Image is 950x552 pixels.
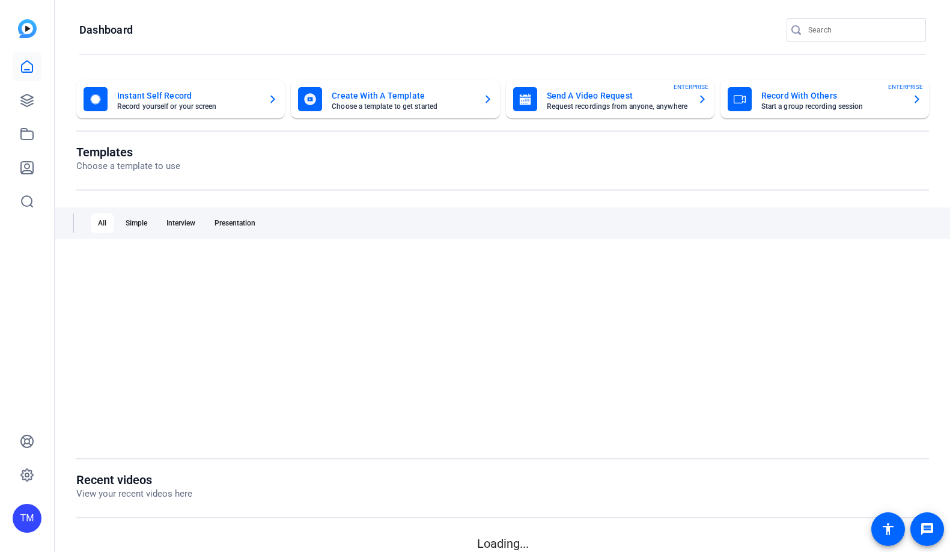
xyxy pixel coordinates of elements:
button: Send A Video RequestRequest recordings from anyone, anywhereENTERPRISE [506,80,714,118]
button: Instant Self RecordRecord yourself or your screen [76,80,285,118]
mat-card-title: Send A Video Request [547,88,688,103]
input: Search [808,23,916,37]
mat-card-title: Instant Self Record [117,88,258,103]
div: Interview [159,213,202,233]
h1: Recent videos [76,473,192,487]
img: blue-gradient.svg [18,19,37,38]
div: Presentation [207,213,263,233]
span: ENTERPRISE [888,82,923,91]
span: ENTERPRISE [674,82,708,91]
mat-icon: accessibility [881,522,895,536]
button: Record With OthersStart a group recording sessionENTERPRISE [720,80,929,118]
mat-card-subtitle: Request recordings from anyone, anywhere [547,103,688,110]
div: Simple [118,213,154,233]
button: Create With A TemplateChoose a template to get started [291,80,499,118]
mat-card-title: Create With A Template [332,88,473,103]
div: All [91,213,114,233]
p: View your recent videos here [76,487,192,501]
mat-card-subtitle: Choose a template to get started [332,103,473,110]
p: Choose a template to use [76,159,180,173]
mat-card-subtitle: Record yourself or your screen [117,103,258,110]
mat-icon: message [920,522,934,536]
mat-card-subtitle: Start a group recording session [761,103,903,110]
h1: Dashboard [79,23,133,37]
mat-card-title: Record With Others [761,88,903,103]
div: TM [13,504,41,533]
h1: Templates [76,145,180,159]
